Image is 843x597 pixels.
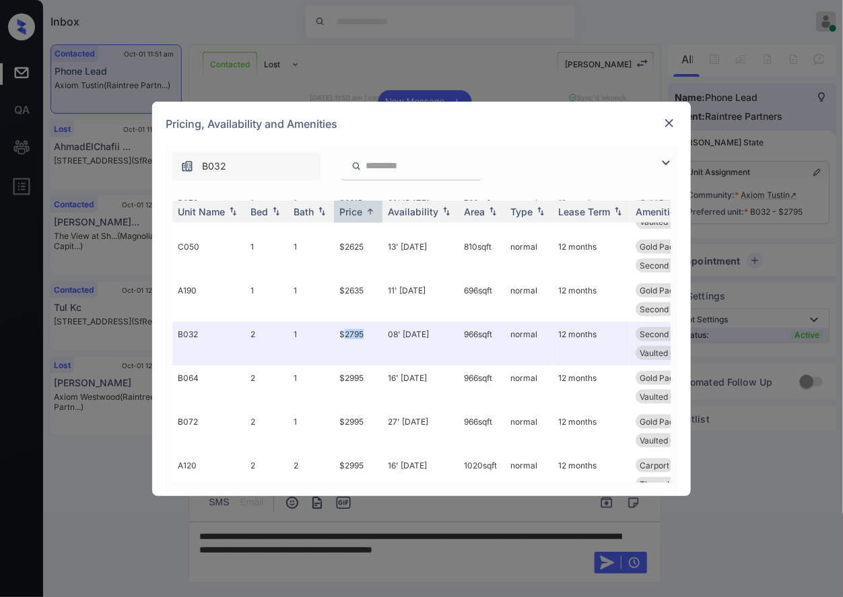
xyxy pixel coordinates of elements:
td: 696 sqft [459,278,505,322]
td: normal [505,322,553,365]
span: Carport [640,460,669,470]
td: B032 [172,322,245,365]
img: sorting [269,207,283,216]
img: sorting [315,207,329,216]
td: 08' [DATE] [382,322,459,365]
td: 1 [245,278,288,322]
td: A120 [172,453,245,497]
img: sorting [364,207,377,217]
td: normal [505,278,553,322]
td: 12 months [553,322,630,365]
td: B072 [172,409,245,453]
td: 1 [288,409,334,453]
td: 966 sqft [459,409,505,453]
span: Gold Package - ... [640,242,707,252]
img: sorting [611,207,625,216]
td: $2995 [334,409,382,453]
td: 16' [DATE] [382,453,459,497]
td: $2635 [334,278,382,322]
td: 1 [288,365,334,409]
div: Amenities [636,206,681,217]
div: Lease Term [558,206,610,217]
td: normal [505,409,553,453]
img: icon-zuma [351,160,362,172]
td: $2995 [334,365,382,409]
span: Throughout Plan... [640,479,709,489]
span: Second Floor [640,329,690,339]
img: close [663,116,676,130]
div: Unit Name [178,206,225,217]
img: sorting [534,207,547,216]
td: 966 sqft [459,365,505,409]
td: 12 months [553,409,630,453]
td: 1 [288,278,334,322]
span: Second Floor [640,260,690,271]
img: sorting [440,207,453,216]
td: 1020 sqft [459,453,505,497]
td: 2 [245,322,288,365]
td: normal [505,234,553,278]
td: 2 [245,453,288,497]
span: Gold Package - ... [640,285,707,295]
img: sorting [226,207,240,216]
td: 12 months [553,365,630,409]
td: normal [505,453,553,497]
div: Bath [294,206,314,217]
td: 2 [245,365,288,409]
div: Price [339,206,362,217]
td: 12 months [553,453,630,497]
td: 1 [288,234,334,278]
td: B064 [172,365,245,409]
span: Second Floor [640,304,690,314]
td: 966 sqft [459,322,505,365]
div: Availability [388,206,438,217]
td: A190 [172,278,245,322]
div: Bed [250,206,268,217]
img: icon-zuma [180,160,194,173]
td: 13' [DATE] [382,234,459,278]
td: 2 [245,409,288,453]
div: Pricing, Availability and Amenities [152,102,691,146]
td: 810 sqft [459,234,505,278]
img: sorting [486,207,500,216]
td: 27' [DATE] [382,409,459,453]
td: $2995 [334,453,382,497]
span: Gold Package - ... [640,373,707,383]
img: icon-zuma [658,155,674,171]
div: Area [464,206,485,217]
td: 1 [288,322,334,365]
span: B032 [202,159,226,174]
td: 1 [245,234,288,278]
td: 11' [DATE] [382,278,459,322]
span: Vaulted Ceiling... [640,392,702,402]
span: Vaulted Ceiling... [640,435,702,446]
span: Gold Package - ... [640,417,707,427]
td: 12 months [553,234,630,278]
td: 16' [DATE] [382,365,459,409]
td: C050 [172,234,245,278]
div: Type [510,206,533,217]
td: normal [505,365,553,409]
td: 2 [288,453,334,497]
span: Vaulted Ceiling... [640,348,702,358]
td: $2625 [334,234,382,278]
td: $2795 [334,322,382,365]
td: 12 months [553,278,630,322]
